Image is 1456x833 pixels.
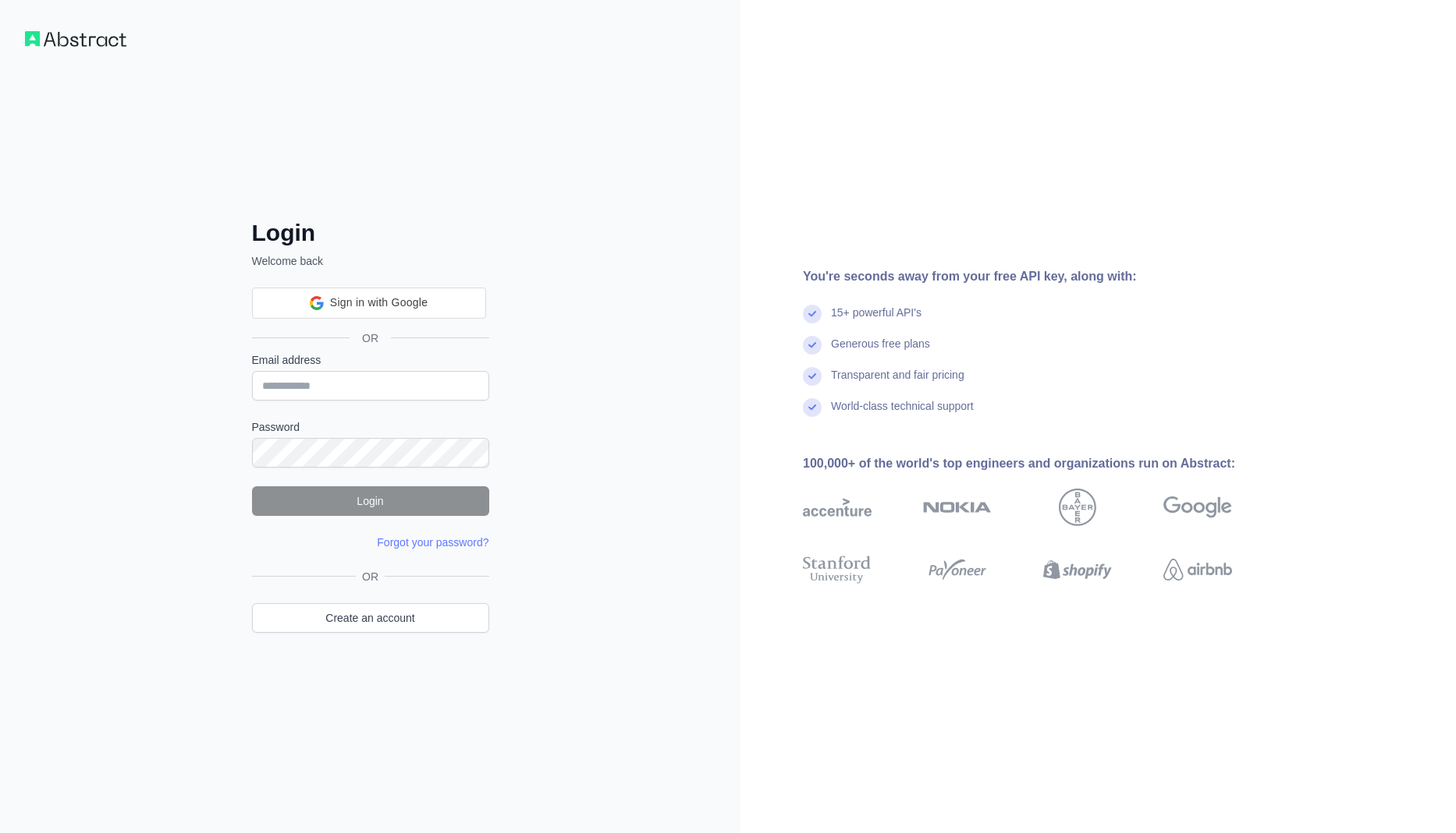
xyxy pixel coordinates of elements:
[350,330,391,346] span: OR
[803,489,872,526] img: accenture
[1163,552,1232,587] img: airbnb
[803,267,1282,286] div: You're seconds away from your free API key, along with:
[803,336,822,355] img: check mark
[1059,489,1096,526] img: bayer
[831,367,964,398] div: Transparent and fair pricing
[831,305,922,336] div: 15+ powerful API's
[803,305,822,323] img: check mark
[831,398,974,429] div: World-class technical support
[803,367,822,386] img: check mark
[252,352,489,368] label: Email address
[252,253,489,269] p: Welcome back
[377,536,488,549] a: Forgot your password?
[252,603,489,633] a: Create an account
[25,31,126,47] img: Workflow
[1163,489,1232,526] img: google
[252,486,489,516] button: Login
[330,295,428,311] span: Sign in with Google
[356,569,385,584] span: OR
[252,219,489,247] h2: Login
[803,454,1282,473] div: 100,000+ of the world's top engineers and organizations run on Abstract:
[252,419,489,435] label: Password
[923,489,992,526] img: nokia
[831,336,930,367] div: Generous free plans
[252,288,486,319] div: Sign in with Google
[803,552,872,587] img: stanford university
[923,552,992,587] img: payoneer
[803,398,822,417] img: check mark
[1043,552,1112,587] img: shopify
